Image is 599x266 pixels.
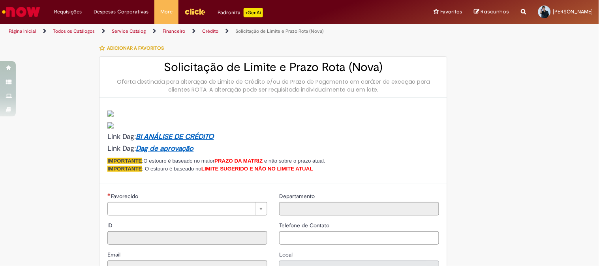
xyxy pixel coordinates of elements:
span: e não sobre o prazo atual. [264,158,325,164]
span: IMPORTANTE [107,158,142,164]
a: Crédito [202,28,218,34]
span: LIMITE SUGERIDO E NÃO NO LIMITE ATUAL [201,166,313,172]
p: +GenAi [244,8,263,17]
span: Somente leitura - Email [107,251,122,258]
span: Rascunhos [481,8,509,15]
span: Somente leitura - ID [107,222,114,229]
div: Oferta destinada para alteração de Limite de Crédito e/ou de Prazo de Pagamento em caráter de exc... [107,78,439,94]
a: Dag de aprovação [136,144,193,153]
span: Somente leitura - Departamento [279,193,316,200]
a: Solicitação de Limite e Prazo Rota (Nova) [235,28,324,34]
span: Adicionar a Favoritos [107,45,164,51]
span: Telefone de Contato [279,222,331,229]
a: Página inicial [9,28,36,34]
a: Financeiro [163,28,185,34]
img: ServiceNow [1,4,41,20]
input: Telefone de Contato [279,231,439,245]
a: Todos os Catálogos [53,28,95,34]
span: Necessários - Favorecido [111,193,140,200]
span: Somente leitura - Local [279,251,294,258]
a: BI ANÁLISE DE CRÉDITO [136,132,214,141]
img: sys_attachment.do [107,122,114,129]
img: click_logo_yellow_360x200.png [184,6,206,17]
span: Favoritos [441,8,462,16]
div: Padroniza [218,8,263,17]
span: :O estouro é baseado no maior [142,158,215,164]
input: Departamento [279,202,439,215]
span: Necessários [107,193,111,196]
span: PRAZO DA MATRIZ [214,158,263,164]
a: Rascunhos [474,8,509,16]
ul: Trilhas de página [6,24,393,39]
button: Adicionar a Favoritos [99,40,168,56]
h2: Solicitação de Limite e Prazo Rota (Nova) [107,61,439,74]
img: sys_attachment.do [107,111,114,117]
span: [PERSON_NAME] [553,8,593,15]
span: Despesas Corporativas [94,8,148,16]
a: Limpar campo Favorecido [107,202,267,215]
input: ID [107,231,267,245]
span: More [160,8,173,16]
span: Requisições [54,8,82,16]
h4: Link Dag: [107,145,439,153]
span: IMPORTANTE [107,166,142,172]
a: Service Catalog [112,28,146,34]
h4: Link Dag: [107,133,439,141]
span: : O estouro é baseado no [142,166,201,172]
